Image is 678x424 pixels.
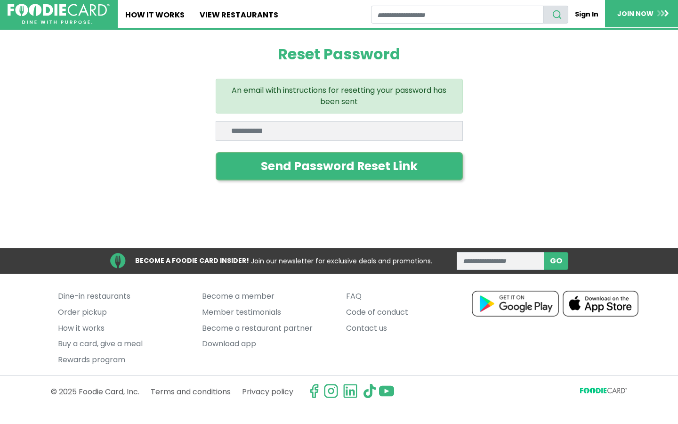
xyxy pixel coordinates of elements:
a: Become a restaurant partner [202,320,332,336]
svg: FoodieCard [580,388,627,397]
a: Dine-in restaurants [58,289,188,305]
svg: check us out on facebook [307,383,322,399]
img: FoodieCard; Eat, Drink, Save, Donate [8,4,110,24]
a: FAQ [346,289,476,305]
p: © 2025 Foodie Card, Inc. [51,383,139,400]
a: Privacy policy [242,383,293,400]
a: Download app [202,336,332,352]
button: search [543,6,568,24]
a: Sign In [568,6,605,23]
div: An email with instructions for resetting your password has been sent [216,79,463,114]
a: Terms and conditions [151,383,231,400]
img: tiktok.svg [362,383,377,399]
a: Rewards program [58,352,188,368]
button: Send Password Reset Link [216,152,463,180]
a: How it works [58,320,188,336]
img: youtube.svg [379,383,394,399]
a: Order pickup [58,304,188,320]
img: linkedin.svg [343,383,358,399]
a: Member testimonials [202,304,332,320]
a: Buy a card, give a meal [58,336,188,352]
input: restaurant search [371,6,544,24]
h1: Reset Password [216,45,463,63]
a: Contact us [346,320,476,336]
span: Join our newsletter for exclusive deals and promotions. [251,256,432,265]
input: enter email address [457,252,544,270]
a: Code of conduct [346,304,476,320]
a: Become a member [202,289,332,305]
strong: BECOME A FOODIE CARD INSIDER! [135,256,249,265]
button: subscribe [544,252,568,270]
